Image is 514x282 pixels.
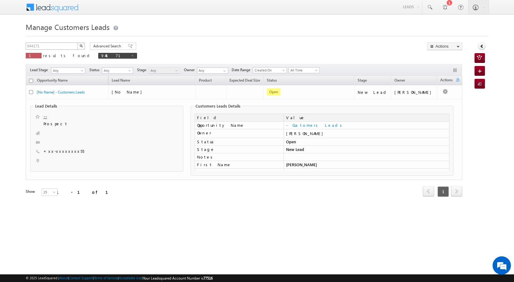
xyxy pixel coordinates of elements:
span: Opportunity Name [37,78,68,82]
a: Terms of Service [94,276,118,280]
td: Notes [195,153,284,161]
textarea: Type your message and hit 'Enter' [8,57,112,183]
input: Type to Search [197,68,228,74]
span: Date Range [232,67,253,73]
img: d_60004797649_company_0_60004797649 [10,32,26,40]
img: Search [80,44,83,47]
a: Status [264,77,280,85]
div: Show [26,189,37,194]
input: Check all records [29,79,33,83]
a: -- [43,113,47,119]
span: Created On [253,68,285,73]
legend: Lead Details [34,104,59,108]
td: Owner [195,129,284,138]
span: Expected Deal Size [229,78,260,82]
span: +xx-xxxxxxxx55 [43,148,84,155]
div: [PERSON_NAME] [286,131,447,136]
td: Stage [195,146,284,153]
a: Opportunity Name [34,77,71,85]
a: Contact Support [69,276,93,280]
td: New Lead [284,146,449,153]
span: Prospect [43,121,138,127]
td: First Name [195,161,284,169]
a: Any [51,68,85,74]
span: Open [267,88,281,96]
span: 77516 [203,276,213,280]
span: 1 [29,53,39,58]
td: Field [195,114,284,122]
a: prev [423,187,434,196]
a: Stage [355,77,370,85]
td: Open [284,138,449,146]
td: Opportunity ID [195,169,284,176]
td: 944171 [284,169,449,176]
span: next [451,186,462,196]
a: Expected Deal Size [226,77,263,85]
span: Any [149,68,178,73]
span: Stage [358,78,367,82]
span: results found [43,53,92,58]
span: Your Leadsquared Account Number is [143,276,213,280]
td: Status [195,138,284,146]
a: next [451,187,462,196]
span: 25 [42,189,58,195]
span: Actions [437,77,456,85]
button: Actions [427,42,462,50]
a: [No Name] - Customers Leads [37,90,85,94]
span: Status [89,67,102,73]
a: 25 [42,189,58,196]
span: Product [199,78,212,82]
div: New Lead [358,90,388,95]
a: About [59,276,68,280]
span: Owner [394,78,405,82]
span: Owner [184,67,197,73]
a: Created On [253,67,287,73]
div: Minimize live chat window [100,3,115,18]
em: Start Chat [83,188,111,196]
span: All Time [289,68,318,73]
span: [No Name] [112,89,145,94]
a: Any [149,68,180,74]
span: Lead Stage [30,67,50,73]
span: Manage Customers Leads [26,22,110,32]
legend: Customers Leads Details [194,104,242,108]
td: [PERSON_NAME] [284,161,449,169]
span: Stage [137,67,149,73]
span: Any [102,68,131,73]
a: Show All Items [220,68,228,74]
span: Advanced Search [93,43,123,49]
div: Chat with us now [32,32,103,40]
span: prev [423,186,434,196]
td: Opportunity Name [195,122,284,129]
div: 1 - 1 of 1 [56,189,115,196]
span: © 2025 LeadSquared | | | | | [26,275,213,281]
a: - Customers Leads [286,123,344,128]
span: 1 [438,186,449,197]
div: [PERSON_NAME] [394,90,434,95]
a: Acceptable Use [119,276,142,280]
a: All Time [289,67,320,73]
a: Any [102,68,133,74]
td: Value [284,114,449,122]
span: Lead Name [109,77,133,85]
span: 944171 [101,53,128,58]
span: Any [51,68,83,73]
